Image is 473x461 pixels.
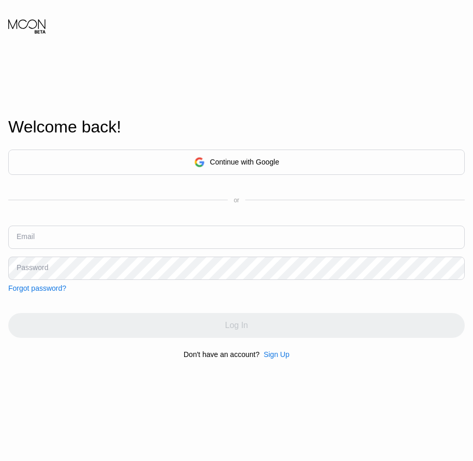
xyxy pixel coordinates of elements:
[8,284,66,292] div: Forgot password?
[210,158,279,166] div: Continue with Google
[8,150,465,175] div: Continue with Google
[234,197,240,204] div: or
[8,117,465,137] div: Welcome back!
[259,350,289,359] div: Sign Up
[17,232,35,241] div: Email
[17,263,48,272] div: Password
[263,350,289,359] div: Sign Up
[184,350,260,359] div: Don't have an account?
